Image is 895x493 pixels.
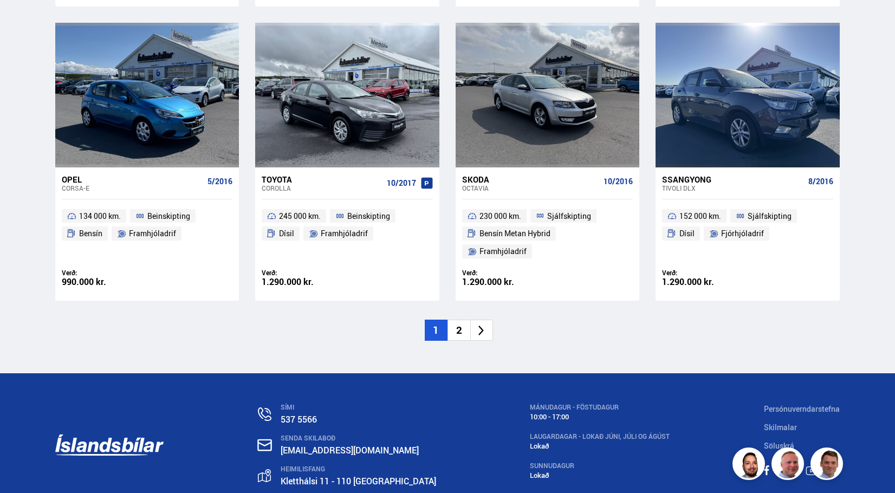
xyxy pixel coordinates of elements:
[448,320,470,341] li: 2
[279,210,321,223] span: 245 000 km.
[462,174,599,184] div: Skoda
[258,469,271,483] img: gp4YpyYFnEr45R34.svg
[764,422,797,432] a: Skilmalar
[530,404,670,411] div: MÁNUDAGUR - FÖSTUDAGUR
[604,177,633,186] span: 10/2016
[530,442,670,450] div: Lokað
[462,277,548,287] div: 1.290.000 kr.
[425,320,448,341] li: 1
[773,449,806,482] img: siFngHWaQ9KaOqBr.png
[679,227,695,240] span: Dísil
[281,475,436,487] a: Kletthálsi 11 - 110 [GEOGRAPHIC_DATA]
[462,184,599,192] div: Octavia
[258,407,271,421] img: n0V2lOsqF3l1V2iz.svg
[456,167,639,301] a: Skoda Octavia 10/2016 230 000 km. Sjálfskipting Bensín Metan Hybrid Framhjóladrif Verð: 1.290.000...
[279,227,294,240] span: Dísil
[262,184,382,192] div: Corolla
[62,174,203,184] div: Opel
[281,465,436,473] div: HEIMILISFANG
[257,439,272,451] img: nHj8e-n-aHgjukTg.svg
[281,413,317,425] a: 537 5566
[262,174,382,184] div: Toyota
[764,404,840,414] a: Persónuverndarstefna
[662,277,748,287] div: 1.290.000 kr.
[9,4,41,37] button: Open LiveChat chat widget
[262,277,347,287] div: 1.290.000 kr.
[748,210,792,223] span: Sjálfskipting
[656,167,839,301] a: Ssangyong Tivoli DLX 8/2016 152 000 km. Sjálfskipting Dísil Fjórhjóladrif Verð: 1.290.000 kr.
[281,404,436,411] div: SÍMI
[255,167,439,301] a: Toyota Corolla 10/2017 245 000 km. Beinskipting Dísil Framhjóladrif Verð: 1.290.000 kr.
[262,269,347,277] div: Verð:
[281,434,436,442] div: SENDA SKILABOÐ
[679,210,721,223] span: 152 000 km.
[734,449,767,482] img: nhp88E3Fdnt1Opn2.png
[281,444,419,456] a: [EMAIL_ADDRESS][DOMAIN_NAME]
[530,433,670,440] div: LAUGARDAGAR - Lokað Júni, Júli og Ágúst
[479,227,550,240] span: Bensín Metan Hybrid
[55,167,239,301] a: Opel Corsa-e 5/2016 134 000 km. Beinskipting Bensín Framhjóladrif Verð: 990.000 kr.
[129,227,176,240] span: Framhjóladrif
[387,179,416,187] span: 10/2017
[808,177,833,186] span: 8/2016
[764,440,794,451] a: Söluskrá
[547,210,591,223] span: Sjálfskipting
[462,269,548,277] div: Verð:
[62,277,147,287] div: 990.000 kr.
[662,184,803,192] div: Tivoli DLX
[530,413,670,421] div: 10:00 - 17:00
[721,227,764,240] span: Fjórhjóladrif
[321,227,368,240] span: Framhjóladrif
[207,177,232,186] span: 5/2016
[79,227,102,240] span: Bensín
[662,174,803,184] div: Ssangyong
[347,210,390,223] span: Beinskipting
[662,269,748,277] div: Verð:
[62,184,203,192] div: Corsa-e
[812,449,845,482] img: FbJEzSuNWCJXmdc-.webp
[479,210,521,223] span: 230 000 km.
[530,471,670,479] div: Lokað
[479,245,527,258] span: Framhjóladrif
[79,210,121,223] span: 134 000 km.
[147,210,190,223] span: Beinskipting
[530,462,670,470] div: SUNNUDAGUR
[62,269,147,277] div: Verð:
